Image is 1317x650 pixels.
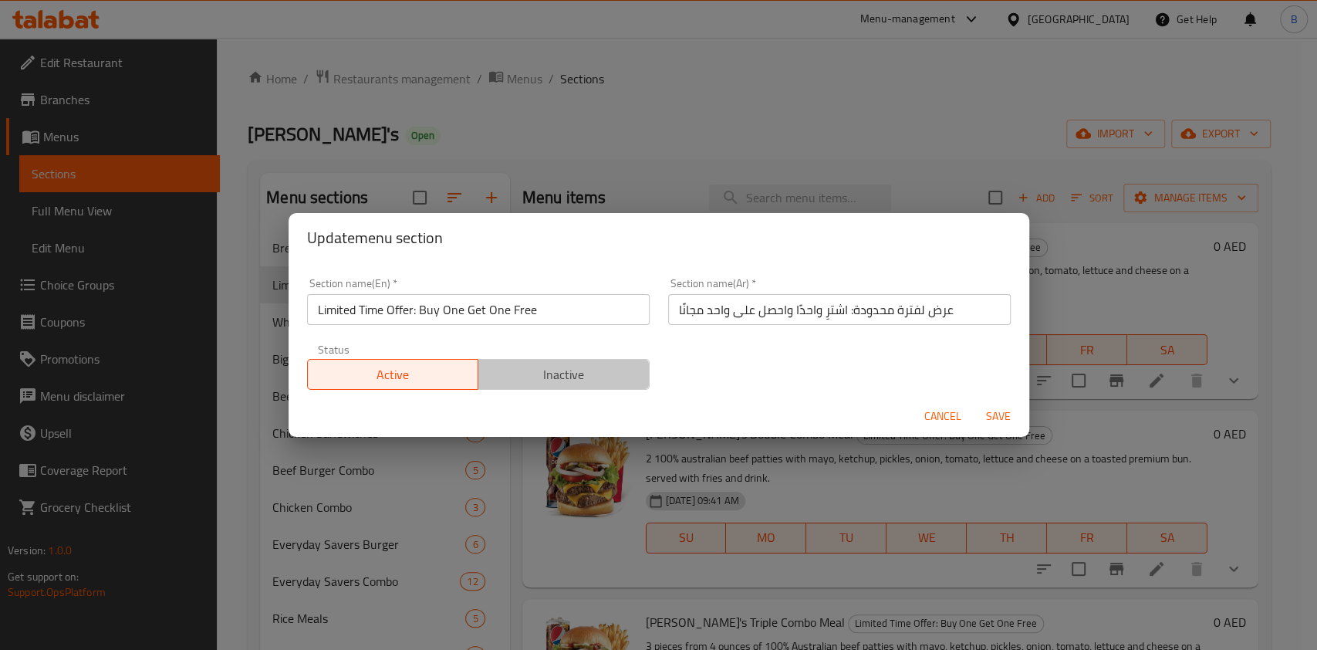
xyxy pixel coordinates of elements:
span: Inactive [485,364,643,386]
span: Cancel [924,407,961,426]
button: Active [307,359,479,390]
span: Save [980,407,1017,426]
span: Active [314,364,473,386]
button: Cancel [918,402,967,431]
h2: Update menu section [307,225,1011,250]
input: Please enter section name(en) [307,294,650,325]
button: Save [974,402,1023,431]
input: Please enter section name(ar) [668,294,1011,325]
button: Inactive [478,359,650,390]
